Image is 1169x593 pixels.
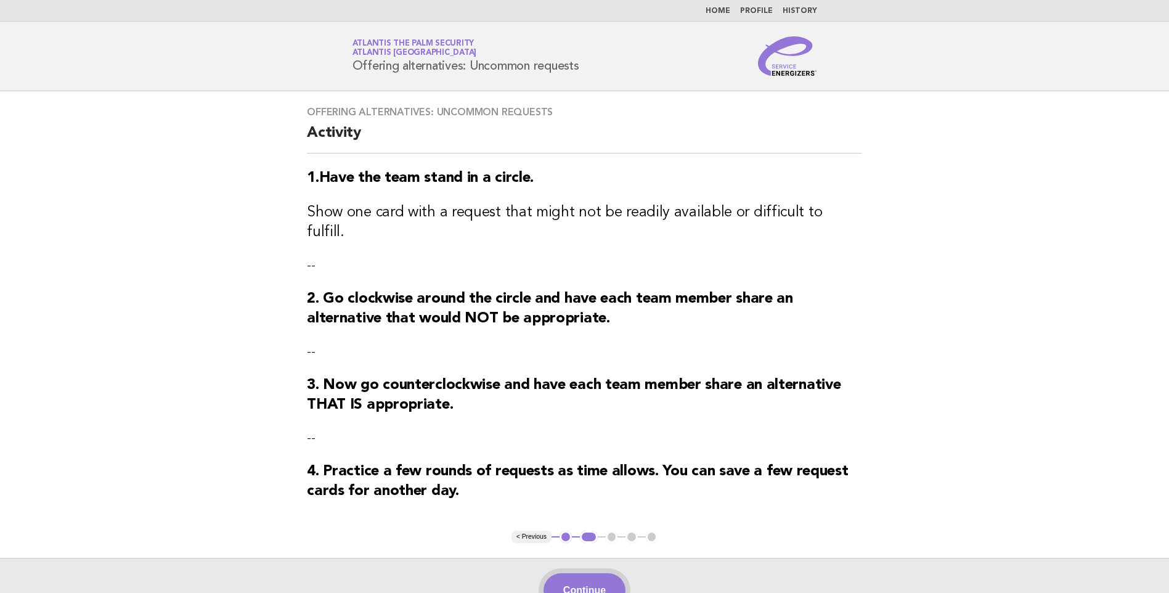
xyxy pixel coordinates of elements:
a: Home [706,7,730,15]
p: -- [307,430,862,447]
h3: Show one card with a request that might not be readily available or difficult to fulfill. [307,203,862,242]
a: Profile [740,7,773,15]
a: History [783,7,817,15]
h2: Activity [307,123,862,153]
h1: Offering alternatives: Uncommon requests [352,40,579,72]
img: Service Energizers [758,36,817,76]
p: -- [307,257,862,274]
button: 2 [580,531,598,543]
a: Atlantis The Palm SecurityAtlantis [GEOGRAPHIC_DATA] [352,39,477,57]
span: Atlantis [GEOGRAPHIC_DATA] [352,49,477,57]
h3: Offering alternatives: Uncommon requests [307,106,862,118]
button: 1 [560,531,572,543]
p: -- [307,343,862,361]
strong: 3. Now go counterclockwise and have each team member share an alternative THAT IS appropriate. [307,378,841,412]
strong: 1.Have the team stand in a circle. [307,171,534,186]
button: < Previous [511,531,552,543]
strong: 4. Practice a few rounds of requests as time allows. You can save a few request cards for another... [307,464,848,499]
strong: 2. Go clockwise around the circle and have each team member share an alternative that would NOT b... [307,292,793,326]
